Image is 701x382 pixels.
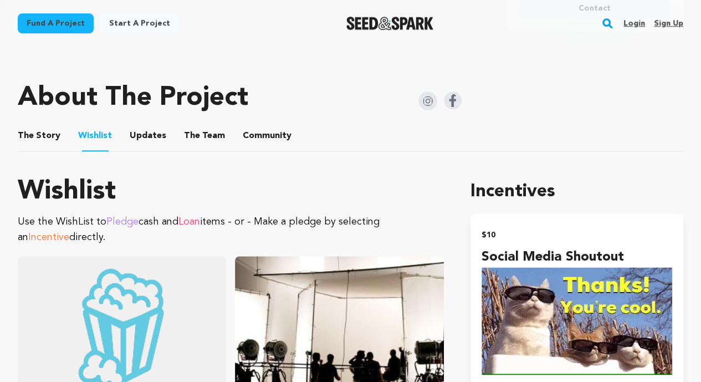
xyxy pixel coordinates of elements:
span: The [18,129,34,142]
p: Use the WishList to cash and items - or - Make a pledge by selecting an directly. [18,214,444,245]
a: Seed&Spark Homepage [346,17,433,30]
img: Seed&Spark Instagram Icon [418,91,437,110]
h1: Incentives [470,179,683,205]
span: Story [18,129,60,142]
a: Start a project [100,13,179,33]
span: Wishlist [78,129,112,142]
span: Updates [130,129,166,142]
h1: About The Project [18,85,248,111]
img: Seed&Spark Facebook Icon [444,91,462,109]
h4: Social Media Shoutout [482,247,672,267]
img: Seed&Spark Logo Dark Mode [346,17,433,30]
img: incentive [482,267,672,375]
span: Team [184,129,225,142]
a: Login [623,14,645,32]
span: The [184,129,200,142]
span: Community [243,129,291,142]
span: Pledge [106,217,139,227]
h1: Wishlist [18,179,444,205]
a: Fund a project [18,13,94,33]
span: Loan [178,217,200,227]
h2: $10 [482,227,672,243]
a: Sign up [654,14,683,32]
span: Incentive [28,232,69,242]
